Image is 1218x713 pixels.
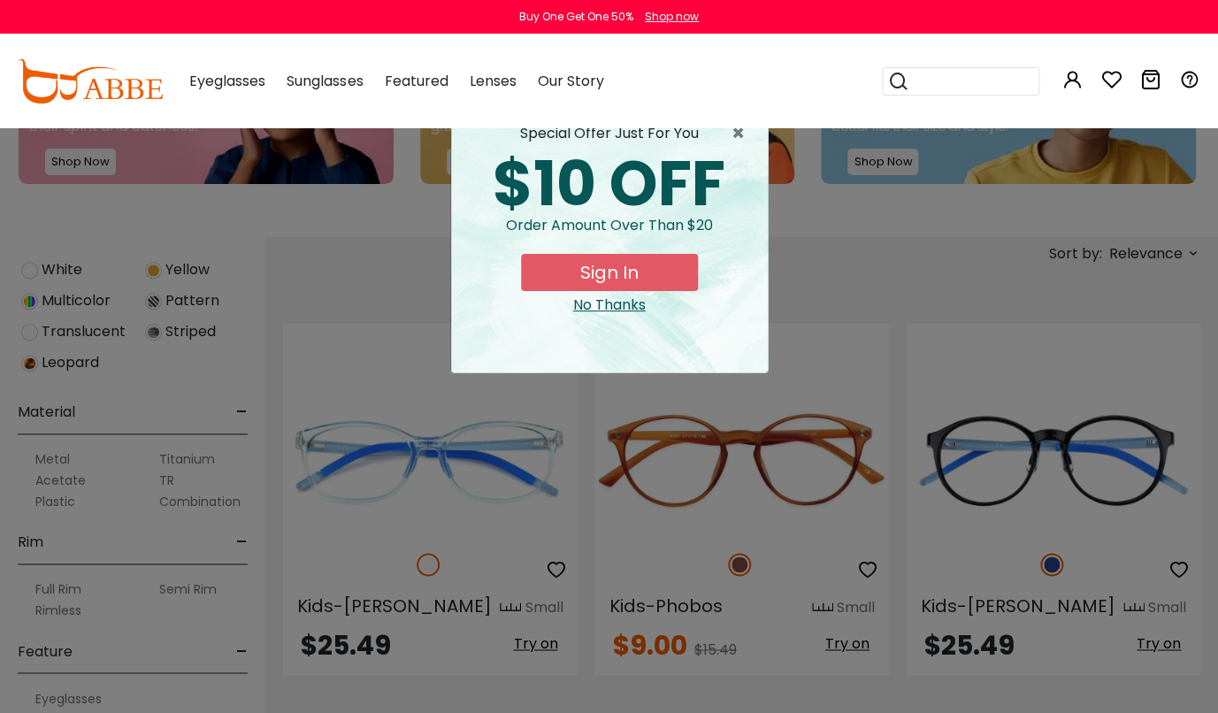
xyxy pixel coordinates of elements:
[465,123,754,144] div: special offer just for you
[287,71,363,91] span: Sunglasses
[384,71,448,91] span: Featured
[732,123,754,144] span: ×
[465,153,754,215] div: $10 OFF
[465,215,754,254] div: Order amount over than $20
[469,71,516,91] span: Lenses
[519,9,633,25] div: Buy One Get One 50%
[189,71,265,91] span: Eyeglasses
[465,295,754,316] div: Close
[521,254,698,291] button: Sign In
[732,123,754,144] button: Close
[645,9,699,25] div: Shop now
[636,9,699,24] a: Shop now
[18,59,163,103] img: abbeglasses.com
[537,71,603,91] span: Our Story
